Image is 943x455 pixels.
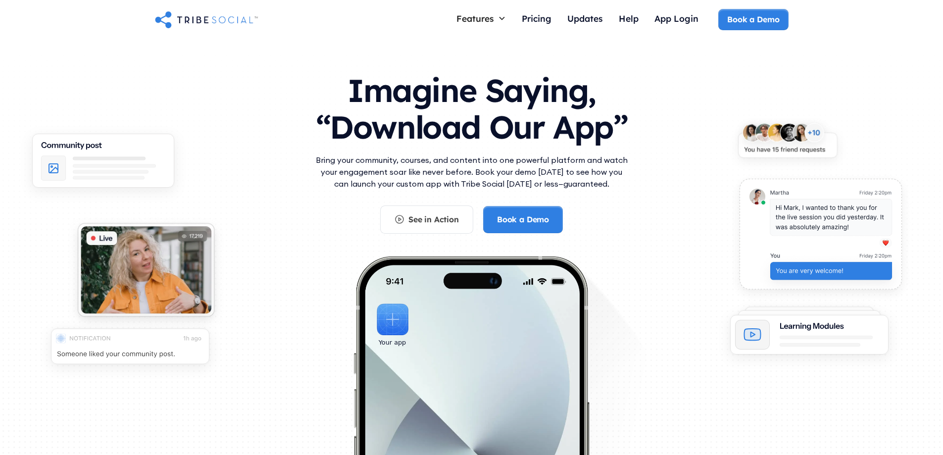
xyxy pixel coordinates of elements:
[726,114,849,173] img: An illustration of New friends requests
[379,337,406,348] div: Your app
[514,9,559,30] a: Pricing
[155,9,258,29] a: home
[522,13,551,24] div: Pricing
[19,124,188,204] img: An illustration of Community Feed
[408,214,459,225] div: See in Action
[567,13,603,24] div: Updates
[38,319,223,381] img: An illustration of push notification
[483,206,563,233] a: Book a Demo
[559,9,611,30] a: Updates
[619,13,639,24] div: Help
[726,169,915,306] img: An illustration of chat
[313,154,630,190] p: Bring your community, courses, and content into one powerful platform and watch your engagement s...
[717,299,902,371] img: An illustration of Learning Modules
[448,9,514,28] div: Features
[313,62,630,150] h1: Imagine Saying, “Download Our App”
[611,9,646,30] a: Help
[654,13,698,24] div: App Login
[646,9,706,30] a: App Login
[456,13,494,24] div: Features
[718,9,788,30] a: Book a Demo
[380,205,473,233] a: See in Action
[66,214,226,332] img: An illustration of Live video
